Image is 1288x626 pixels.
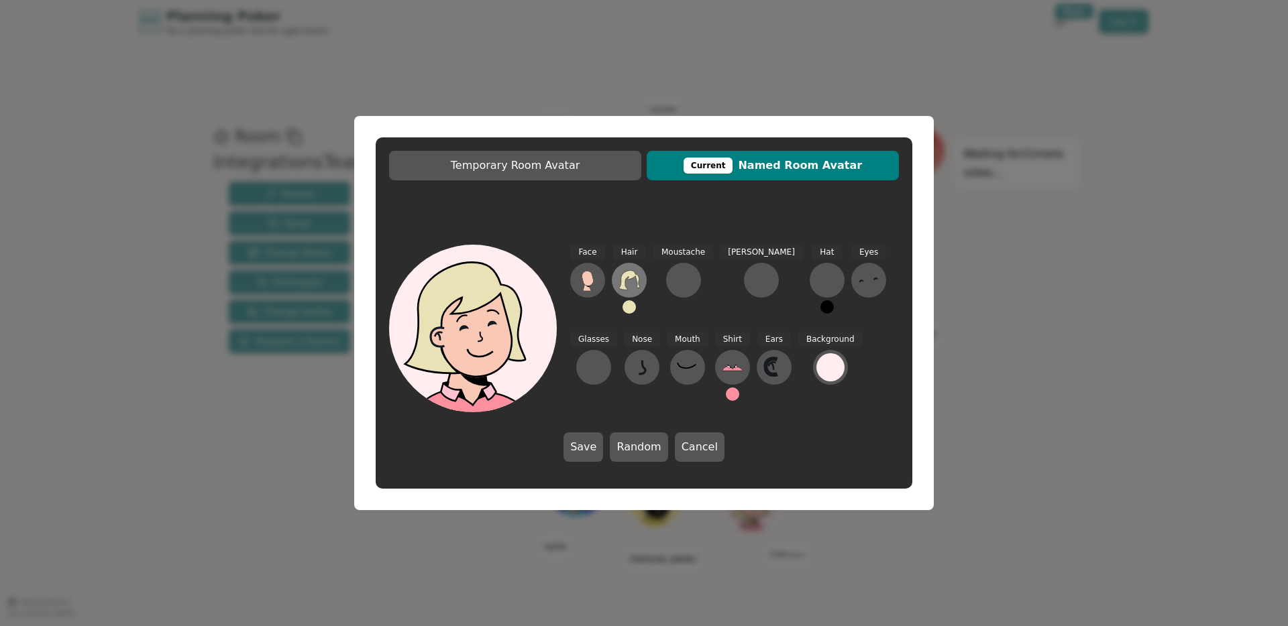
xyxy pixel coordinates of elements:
[812,245,842,260] span: Hat
[675,432,724,462] button: Cancel
[653,158,892,174] span: Named Room Avatar
[563,432,603,462] button: Save
[667,332,708,347] span: Mouth
[798,332,863,347] span: Background
[715,332,750,347] span: Shirt
[851,245,886,260] span: Eyes
[613,245,646,260] span: Hair
[757,332,791,347] span: Ears
[720,245,803,260] span: [PERSON_NAME]
[570,245,604,260] span: Face
[570,332,617,347] span: Glasses
[396,158,635,174] span: Temporary Room Avatar
[653,245,713,260] span: Moustache
[610,432,667,462] button: Random
[389,151,641,180] button: Temporary Room Avatar
[624,332,660,347] span: Nose
[684,158,733,174] div: This avatar will be displayed in dedicated rooms
[647,151,899,180] button: CurrentNamed Room Avatar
